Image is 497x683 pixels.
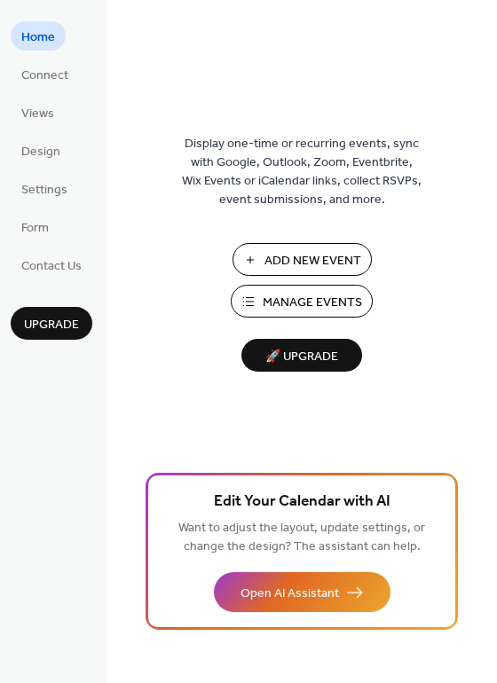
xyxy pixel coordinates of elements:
[214,572,390,612] button: Open AI Assistant
[264,252,361,271] span: Add New Event
[231,285,373,318] button: Manage Events
[24,316,79,334] span: Upgrade
[11,250,92,279] a: Contact Us
[263,294,362,312] span: Manage Events
[11,212,59,241] a: Form
[178,516,425,559] span: Want to adjust the layout, update settings, or change the design? The assistant can help.
[11,307,92,340] button: Upgrade
[21,143,60,161] span: Design
[11,136,71,165] a: Design
[21,28,55,47] span: Home
[11,21,66,51] a: Home
[11,98,65,127] a: Views
[11,174,78,203] a: Settings
[182,135,422,209] span: Display one-time or recurring events, sync with Google, Outlook, Zoom, Eventbrite, Wix Events or ...
[11,59,79,89] a: Connect
[241,585,339,603] span: Open AI Assistant
[241,339,362,372] button: 🚀 Upgrade
[233,243,372,276] button: Add New Event
[21,105,54,123] span: Views
[21,181,67,200] span: Settings
[21,219,49,238] span: Form
[21,257,82,276] span: Contact Us
[214,490,390,514] span: Edit Your Calendar with AI
[252,345,351,369] span: 🚀 Upgrade
[21,67,68,85] span: Connect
